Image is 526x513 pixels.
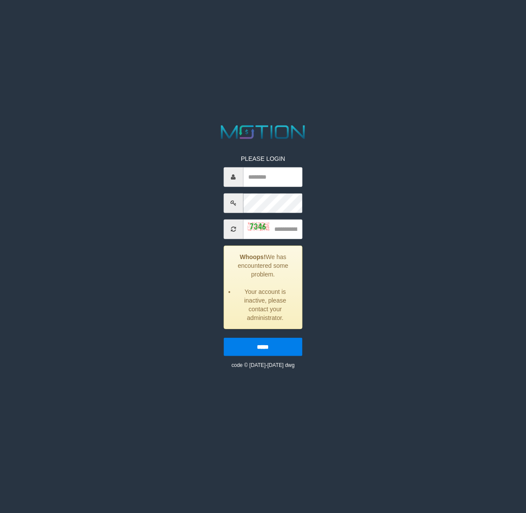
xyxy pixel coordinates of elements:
strong: Whoops! [240,253,266,260]
small: code © [DATE]-[DATE] dwg [231,362,294,368]
p: PLEASE LOGIN [223,154,303,163]
img: MOTION_logo.png [217,123,309,141]
div: We has encountered some problem. [223,246,303,329]
img: captcha [247,222,269,231]
li: Your account is inactive, please contact your administrator. [235,287,296,322]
